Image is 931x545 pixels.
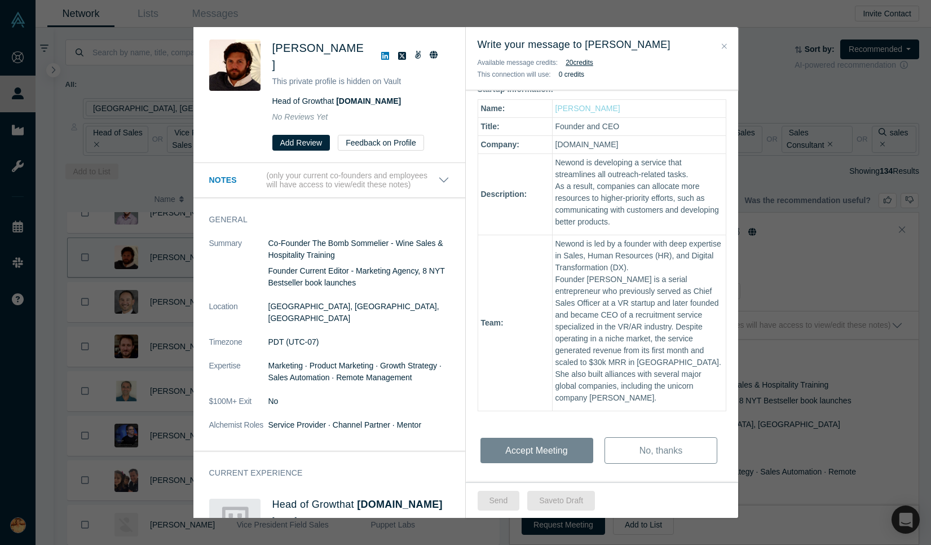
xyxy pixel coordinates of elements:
dd: PDT (UTC-07) [268,336,449,348]
p: Co-Founder The Bomb Sommelier - Wine Sales & Hospitality Training [268,238,449,261]
dd: Service Provider · Channel Partner · Mentor [268,419,449,431]
button: Send [478,491,520,511]
a: [DOMAIN_NAME] [357,499,443,510]
span: No Reviews Yet [272,112,328,121]
button: Close [718,40,730,53]
button: Add Review [272,135,330,151]
a: [DOMAIN_NAME] [336,96,401,106]
div: [DATE] - Present [272,515,449,527]
p: Founder Current Editor - Marketing Agency, 8 NYT Bestseller book launches [268,265,449,289]
h3: Write your message to [PERSON_NAME] [478,37,726,52]
button: Notes (only your current co-founders and employees will have access to view/edit these notes) [209,171,449,190]
h3: Notes [209,174,264,186]
h4: Head of Growth at [272,499,449,511]
dt: Summary [209,238,268,301]
dd: No [268,395,449,407]
h3: General [209,214,434,226]
img: William Wickey's Profile Image [209,39,261,91]
span: [PERSON_NAME] [272,42,364,71]
dt: $100M+ Exit [209,395,268,419]
button: Feedback on Profile [338,135,424,151]
span: Available message credits: [478,59,558,67]
p: This private profile is hidden on Vault [272,76,449,87]
h3: Current Experience [209,467,434,479]
dd: [GEOGRAPHIC_DATA], [GEOGRAPHIC_DATA], [GEOGRAPHIC_DATA] [268,301,449,324]
p: (only your current co-founders and employees will have access to view/edit these notes) [266,171,438,190]
dt: Expertise [209,360,268,395]
button: 20credits [566,57,593,68]
dt: Timezone [209,336,268,360]
span: Head of Growth at [272,96,401,106]
b: 0 credits [559,71,584,78]
dt: Location [209,301,268,336]
button: Saveto Draft [527,491,595,511]
span: This connection will use: [478,71,551,78]
dt: Alchemist Roles [209,419,268,443]
span: Marketing · Product Marketing · Growth Strategy · Sales Automation · Remote Management [268,361,442,382]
